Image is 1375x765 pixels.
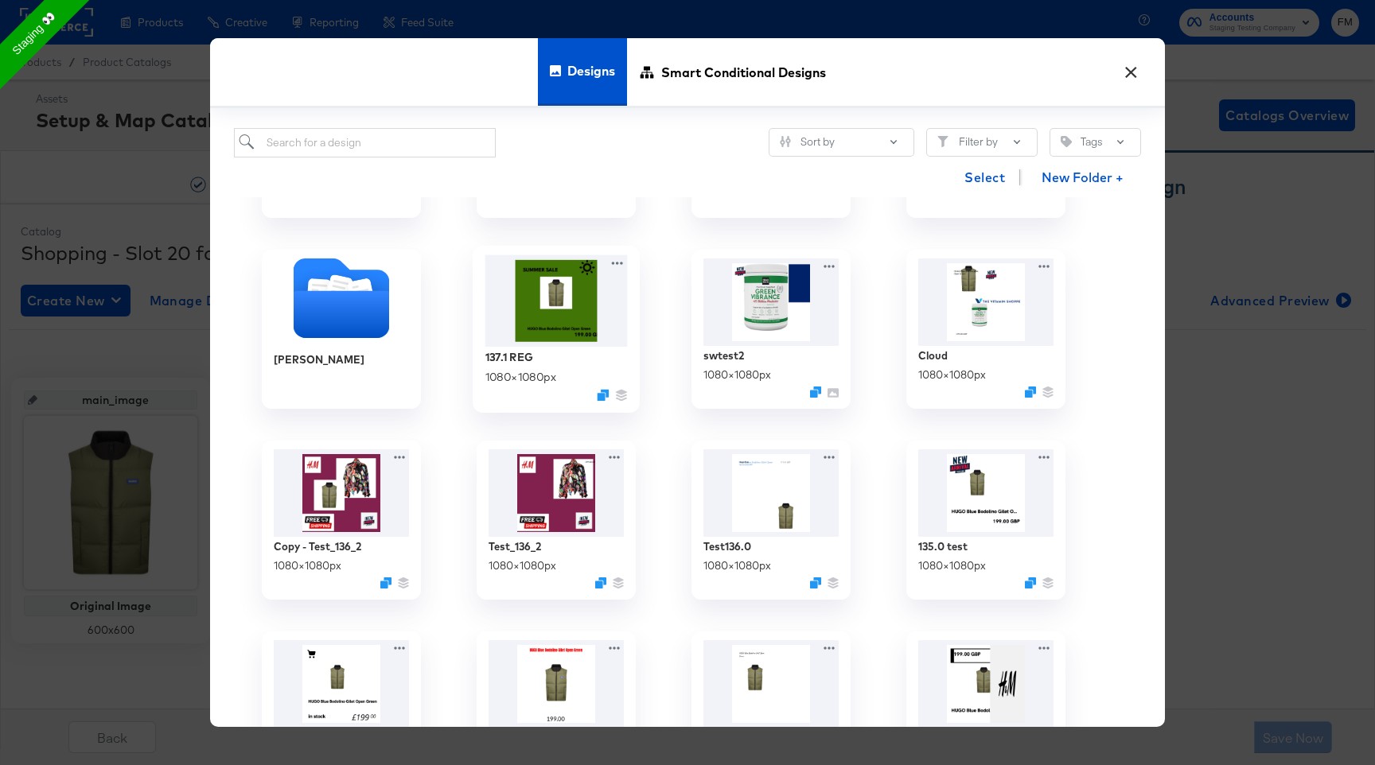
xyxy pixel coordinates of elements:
svg: Duplicate [1025,578,1036,589]
div: 1080 × 1080 px [274,558,341,573]
div: [PERSON_NAME] [262,250,421,409]
div: 1080 × 1080 px [489,558,556,573]
div: Copy - Test_136_21080×1080pxDuplicate [262,441,421,600]
div: Cloud1080×1080pxDuplicate [906,250,1065,409]
div: 1080 × 1080 px [485,370,556,385]
div: Test_136_2 [489,539,541,554]
svg: Tag [1061,136,1072,147]
svg: Folder [262,258,421,338]
svg: Duplicate [595,578,606,589]
div: swtest2 [703,348,744,363]
svg: Duplicate [597,390,609,402]
div: 1080 × 1080 px [703,367,771,382]
img: 6-Q5-r7w_rHz3qjaxGAOpA.jpg [274,640,409,728]
img: UwkFC3egrvWpVsm1srBsBQ.jpg [274,449,409,537]
img: iuxE8HGdb2INyBRKkkhg2Q.jpg [485,255,628,347]
div: 1080 × 1080 px [703,558,771,573]
div: 137.1 REG [485,349,533,364]
img: q_lFxpYxjd5jxSOsJ-GVKg.jpg [703,640,839,728]
img: 4YWXH51cS0GrEHlbXY_Ibg.jpg [918,640,1054,728]
img: Xw-7JgGvBAUhBcTV7QcTFA.jpg [918,258,1054,346]
img: IE6iPVLE8ZV0Phv3m3TUUw.jpg [918,449,1054,537]
svg: Sliders [780,136,791,147]
div: Test136.01080×1080pxDuplicate [691,441,851,600]
img: FQmTcM6AXzZcimBCG2kAIw.jpg [489,640,624,728]
svg: Duplicate [1025,387,1036,398]
button: TagTags [1050,128,1141,157]
div: 137.1 REG1080×1080pxDuplicate [473,246,640,413]
button: New Folder + [1028,164,1137,194]
span: Smart Conditional Designs [661,37,826,107]
div: Cloud [918,348,948,363]
div: Copy - Test_136_2 [274,539,361,554]
div: 1080 × 1080 px [918,558,986,573]
button: FilterFilter by [926,128,1038,157]
img: hBmKT5ibsxR6za8SupyRRw.jpg [703,258,839,346]
svg: Duplicate [380,578,391,589]
button: × [1116,54,1145,83]
div: 1080 × 1080 px [918,367,986,382]
span: Select [964,166,1005,188]
svg: Filter [937,136,948,147]
input: Search for a design [234,128,496,157]
svg: Duplicate [810,387,821,398]
img: XVNMe5Vp67YKEoQu8qMzOw.jpg [489,449,624,537]
img: _l5LmtN0t0fwsfLAz742mA.jpg [703,449,839,537]
div: swtest21080×1080pxDuplicate [691,250,851,409]
button: Select [958,161,1011,193]
div: Test136.0 [703,539,751,554]
svg: Duplicate [810,578,821,589]
button: SlidersSort by [769,128,914,157]
div: 135.0 test1080×1080pxDuplicate [906,441,1065,600]
div: 135.0 test [918,539,968,554]
div: [PERSON_NAME] [274,353,364,368]
div: Test_136_21080×1080pxDuplicate [477,441,636,600]
span: Designs [567,36,615,106]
